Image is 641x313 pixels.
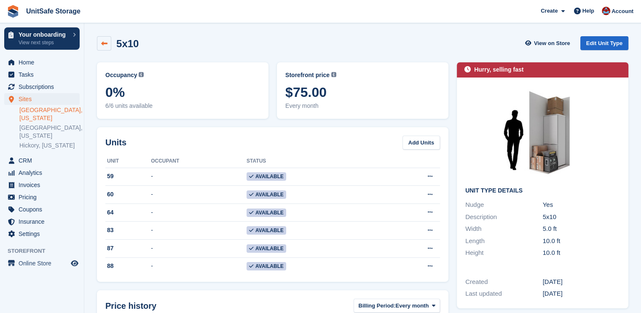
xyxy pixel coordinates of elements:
div: Description [465,212,543,222]
td: - [151,240,247,258]
div: 10.0 ft [543,236,620,246]
td: - [151,257,247,275]
a: Edit Unit Type [580,36,628,50]
a: Add Units [402,136,440,150]
a: Your onboarding View next steps [4,27,80,50]
div: 59 [105,172,151,181]
td: - [151,168,247,186]
span: Storefront price [285,71,330,80]
span: Available [247,172,286,181]
div: 64 [105,208,151,217]
span: Every month [396,302,429,310]
div: Width [465,224,543,234]
a: View on Store [524,36,574,50]
div: Hurry, selling fast [474,65,523,74]
span: Settings [19,228,69,240]
th: Unit [105,155,151,168]
h2: Units [105,136,126,149]
a: menu [4,179,80,191]
span: Price history [105,300,156,312]
th: Status [247,155,380,168]
span: Invoices [19,179,69,191]
span: View on Store [534,39,570,48]
span: $75.00 [285,85,440,100]
span: Analytics [19,167,69,179]
div: Created [465,277,543,287]
span: Storefront [8,247,84,255]
a: UnitSafe Storage [23,4,84,18]
span: Subscriptions [19,81,69,93]
span: 6/6 units available [105,102,260,110]
span: Every month [285,102,440,110]
div: 88 [105,262,151,270]
span: Create [541,7,558,15]
span: Coupons [19,203,69,215]
a: Preview store [70,258,80,268]
div: [DATE] [543,277,620,287]
th: Occupant [151,155,247,168]
a: [GEOGRAPHIC_DATA], [US_STATE] [19,124,80,140]
span: Help [582,7,594,15]
div: Last updated [465,289,543,299]
a: menu [4,155,80,166]
a: menu [4,81,80,93]
a: [GEOGRAPHIC_DATA], [US_STATE] [19,106,80,122]
a: menu [4,191,80,203]
a: menu [4,93,80,105]
span: Occupancy [105,71,137,80]
img: stora-icon-8386f47178a22dfd0bd8f6a31ec36ba5ce8667c1dd55bd0f319d3a0aa187defe.svg [7,5,19,18]
span: Sites [19,93,69,105]
div: 5x10 [543,212,620,222]
a: Hickory, [US_STATE] [19,142,80,150]
span: 0% [105,85,260,100]
div: Nudge [465,200,543,210]
span: Available [247,244,286,253]
div: 87 [105,244,151,253]
span: Home [19,56,69,68]
div: Length [465,236,543,246]
div: 60 [105,190,151,199]
a: menu [4,69,80,80]
a: menu [4,216,80,227]
a: menu [4,167,80,179]
div: 10.0 ft [543,248,620,258]
div: 5.0 ft [543,224,620,234]
span: Insurance [19,216,69,227]
span: CRM [19,155,69,166]
a: menu [4,203,80,215]
p: Your onboarding [19,32,69,37]
span: Available [247,262,286,270]
img: icon-info-grey-7440780725fd019a000dd9b08b2336e03edf1995a4989e88bcd33f0948082b44.svg [139,72,144,77]
div: 83 [105,226,151,235]
a: menu [4,56,80,68]
h2: Unit Type details [465,187,620,194]
img: Danielle Galang [602,7,610,15]
span: Account [611,7,633,16]
td: - [151,203,247,222]
span: Online Store [19,257,69,269]
img: 10-sqft-unit%20(1).jpg [480,86,606,181]
a: menu [4,228,80,240]
div: Height [465,248,543,258]
img: icon-info-grey-7440780725fd019a000dd9b08b2336e03edf1995a4989e88bcd33f0948082b44.svg [331,72,336,77]
p: View next steps [19,39,69,46]
td: - [151,186,247,204]
button: Billing Period: Every month [354,299,440,313]
span: Tasks [19,69,69,80]
span: Billing Period: [358,302,395,310]
h2: 5x10 [116,38,139,49]
span: Available [247,190,286,199]
a: menu [4,257,80,269]
span: Available [247,209,286,217]
span: Available [247,226,286,235]
span: Pricing [19,191,69,203]
div: Yes [543,200,620,210]
td: - [151,222,247,240]
div: [DATE] [543,289,620,299]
